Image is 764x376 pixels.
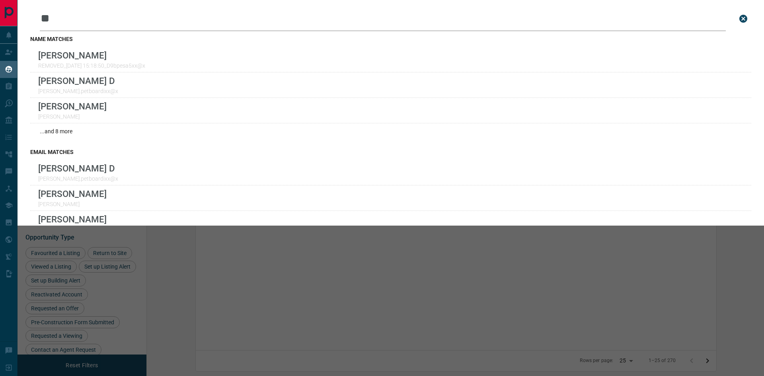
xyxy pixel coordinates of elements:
[30,123,751,139] div: ...and 8 more
[38,88,118,94] p: [PERSON_NAME].petboardixx@x
[30,36,751,42] h3: name matches
[38,214,107,224] p: [PERSON_NAME]
[38,101,107,111] p: [PERSON_NAME]
[735,11,751,27] button: close search bar
[38,76,118,86] p: [PERSON_NAME] D
[38,50,145,60] p: [PERSON_NAME]
[38,62,145,69] p: REMOVED_[DATE] 15:18:50_D9bpesa5xx@x
[38,113,107,120] p: [PERSON_NAME]
[38,163,118,173] p: [PERSON_NAME] D
[38,175,118,182] p: [PERSON_NAME].petboardixx@x
[30,149,751,155] h3: email matches
[38,189,107,199] p: [PERSON_NAME]
[38,201,107,207] p: [PERSON_NAME]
